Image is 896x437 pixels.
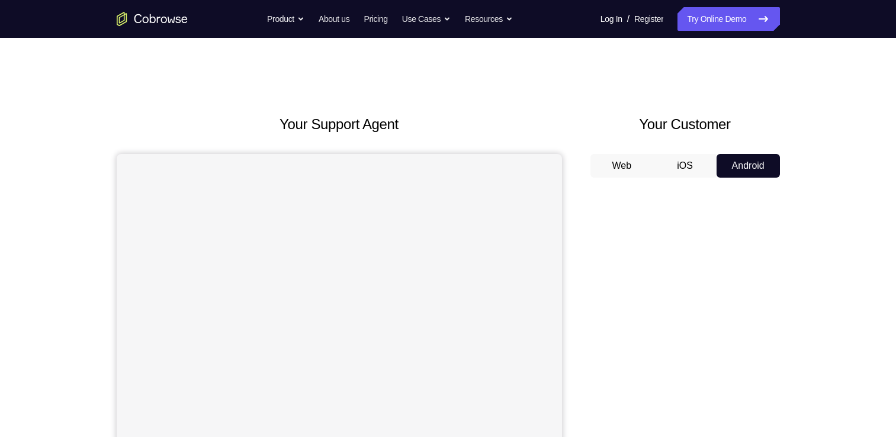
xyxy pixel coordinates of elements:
[117,12,188,26] a: Go to the home page
[627,12,630,26] span: /
[267,7,304,31] button: Product
[677,7,779,31] a: Try Online Demo
[653,154,717,178] button: iOS
[402,7,451,31] button: Use Cases
[319,7,349,31] a: About us
[117,114,562,135] h2: Your Support Agent
[590,154,654,178] button: Web
[465,7,513,31] button: Resources
[600,7,622,31] a: Log In
[634,7,663,31] a: Register
[717,154,780,178] button: Android
[590,114,780,135] h2: Your Customer
[364,7,387,31] a: Pricing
